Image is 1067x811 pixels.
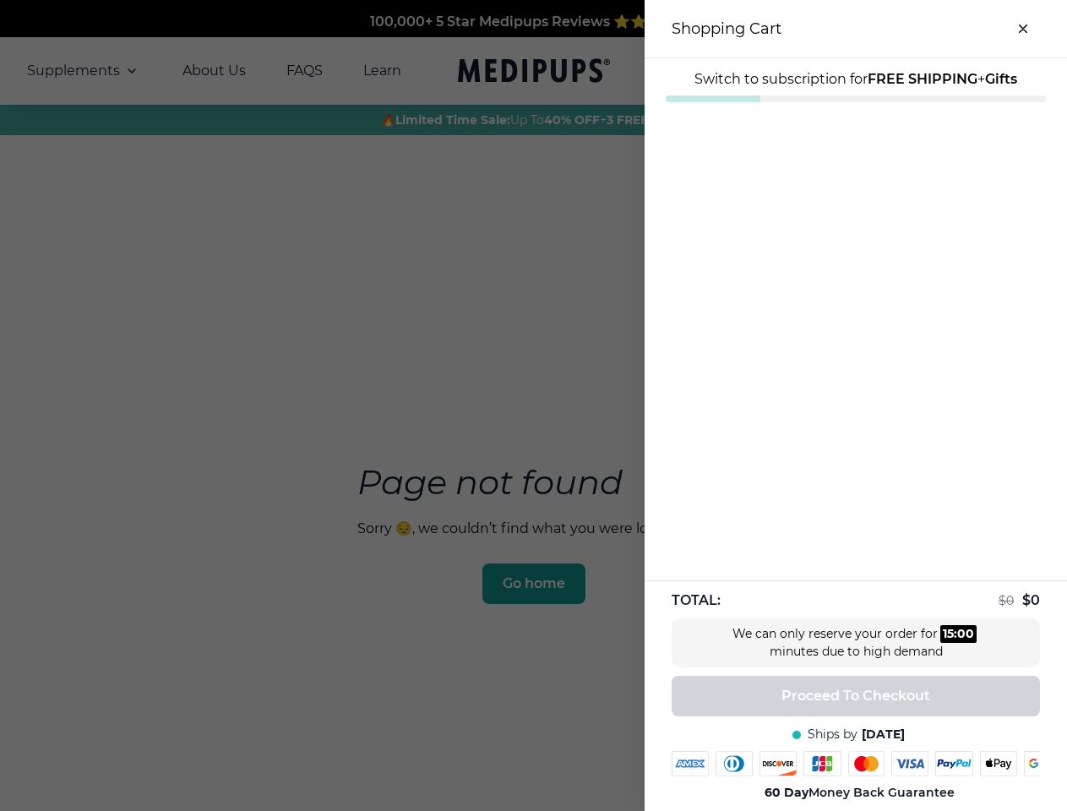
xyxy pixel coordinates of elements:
img: visa [891,751,928,776]
strong: FREE SHIPPING [868,71,977,87]
div: : [940,625,977,643]
div: 00 [957,625,974,643]
span: Ships by [808,727,857,743]
div: 15 [943,625,954,643]
span: $ 0 [999,593,1014,608]
img: apple [980,751,1017,776]
span: TOTAL: [672,591,721,610]
img: mastercard [848,751,885,776]
span: $ 0 [1022,592,1040,608]
img: diners-club [716,751,753,776]
img: amex [672,751,709,776]
div: We can only reserve your order for minutes due to high demand [729,625,983,661]
h3: Shopping Cart [672,19,781,38]
span: Switch to subscription for + [694,71,1017,87]
img: google [1024,751,1062,776]
img: jcb [803,751,841,776]
span: Money Back Guarantee [765,785,955,801]
span: [DATE] [862,727,905,743]
button: close-cart [1006,12,1040,46]
img: discover [759,751,797,776]
strong: 60 Day [765,785,808,800]
img: paypal [935,751,973,776]
strong: Gifts [985,71,1017,87]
